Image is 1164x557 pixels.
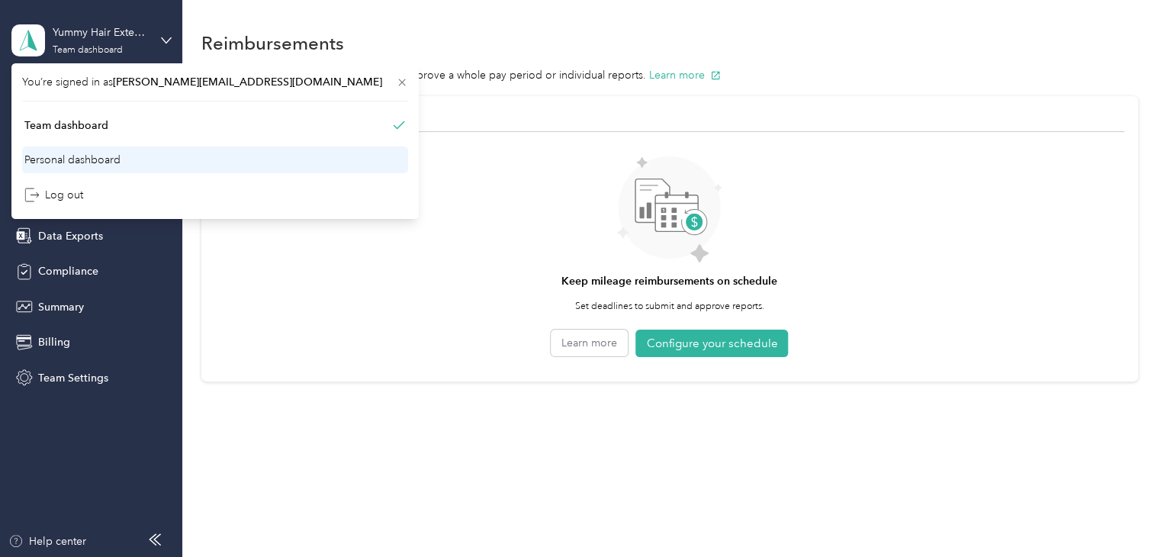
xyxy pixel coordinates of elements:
[635,330,788,358] button: Configure your schedule
[113,76,382,89] span: [PERSON_NAME][EMAIL_ADDRESS][DOMAIN_NAME]
[22,74,408,90] span: You’re signed in as
[201,67,1138,83] p: Run reimbursements like you run payroll. Approve a whole pay period or individual reports.
[8,533,86,549] button: Help center
[53,24,148,40] div: Yummy Hair Extensions
[1079,472,1164,557] iframe: Everlance-gr Chat Button Frame
[24,118,108,134] div: Team dashboard
[38,334,70,350] span: Billing
[24,152,121,168] div: Personal dashboard
[38,263,98,279] span: Compliance
[53,46,123,55] div: Team dashboard
[24,187,83,203] div: Log out
[38,370,108,386] span: Team Settings
[575,300,764,314] p: Set deadlines to submit and approve reports.
[551,330,628,356] button: Learn more
[561,273,777,289] h4: Keep mileage reimbursements on schedule
[38,299,84,315] span: Summary
[649,67,721,83] button: Learn more
[201,35,344,51] h1: Reimbursements
[38,228,103,244] span: Data Exports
